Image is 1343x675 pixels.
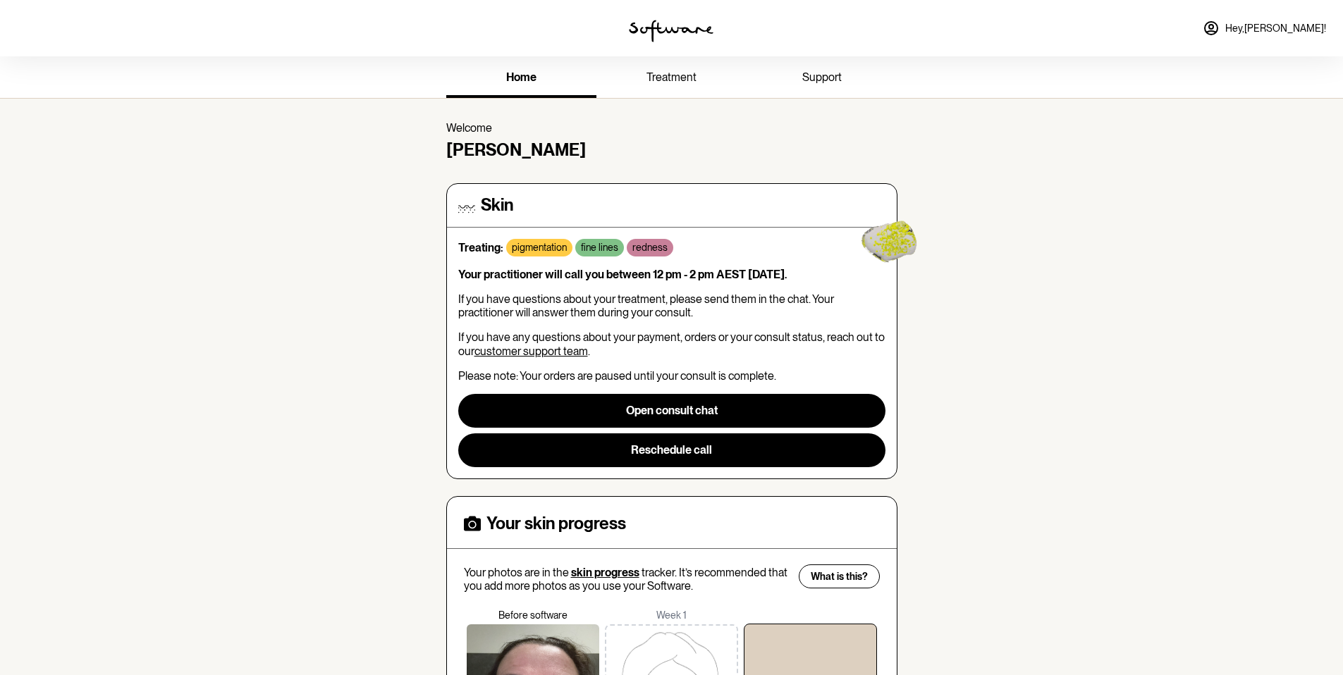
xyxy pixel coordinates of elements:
[802,70,842,84] span: support
[464,566,790,593] p: Your photos are in the tracker. It’s recommended that you add more photos as you use your Software.
[811,571,868,583] span: What is this?
[747,59,897,98] a: support
[458,241,503,254] strong: Treating:
[646,70,697,84] span: treatment
[571,566,639,579] span: skin progress
[458,330,885,357] p: If you have any questions about your payment, orders or your consult status, reach out to our .
[1194,11,1335,45] a: Hey,[PERSON_NAME]!
[458,433,885,467] button: Reschedule call
[602,609,741,621] p: Week 1
[481,195,513,216] h4: Skin
[486,514,626,534] h4: Your skin progress
[596,59,747,98] a: treatment
[446,121,897,135] p: Welcome
[631,443,712,457] span: Reschedule call
[458,369,885,383] p: Please note: Your orders are paused until your consult is complete.
[458,394,885,428] button: Open consult chat
[458,268,885,281] p: Your practitioner will call you between 12 pm - 2 pm AEST [DATE].
[474,345,588,358] a: customer support team
[458,292,885,319] p: If you have questions about your treatment, please send them in the chat. Your practitioner will ...
[512,242,567,254] p: pigmentation
[799,564,880,588] button: What is this?
[464,609,603,621] p: Before software
[506,70,536,84] span: home
[1225,23,1326,35] span: Hey, [PERSON_NAME] !
[446,140,897,161] h4: [PERSON_NAME]
[446,59,596,98] a: home
[847,194,937,285] img: yellow-blob.9da643008c2f38f7bdc4.gif
[629,20,713,42] img: software logo
[632,242,668,254] p: redness
[581,242,618,254] p: fine lines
